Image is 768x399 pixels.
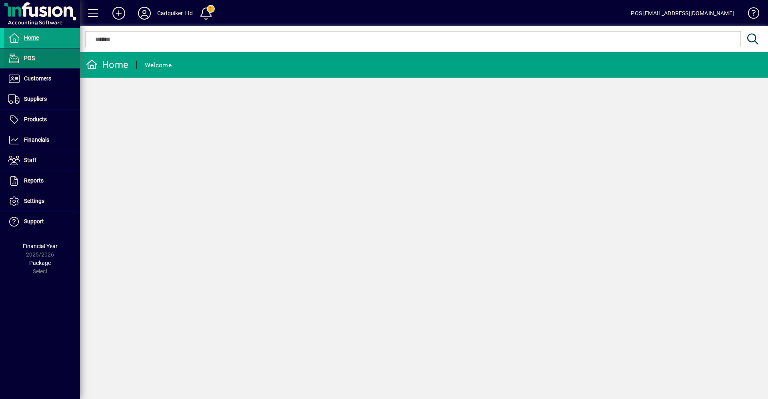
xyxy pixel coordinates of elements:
span: Financial Year [23,243,58,249]
a: Settings [4,191,80,211]
div: Welcome [145,59,172,72]
button: Profile [132,6,157,20]
button: Add [106,6,132,20]
span: Package [29,260,51,266]
div: Home [86,58,128,71]
span: Products [24,116,47,122]
div: Cadquiker Ltd [157,7,193,20]
a: Products [4,110,80,130]
span: Support [24,218,44,225]
span: Home [24,34,39,41]
a: Knowledge Base [742,2,758,28]
a: POS [4,48,80,68]
span: Customers [24,75,51,82]
span: POS [24,55,35,61]
span: Suppliers [24,96,47,102]
a: Support [4,212,80,232]
a: Reports [4,171,80,191]
a: Financials [4,130,80,150]
a: Staff [4,150,80,170]
span: Reports [24,177,44,184]
div: POS [EMAIL_ADDRESS][DOMAIN_NAME] [631,7,734,20]
a: Suppliers [4,89,80,109]
span: Settings [24,198,44,204]
a: Customers [4,69,80,89]
span: Staff [24,157,36,163]
span: Financials [24,136,49,143]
